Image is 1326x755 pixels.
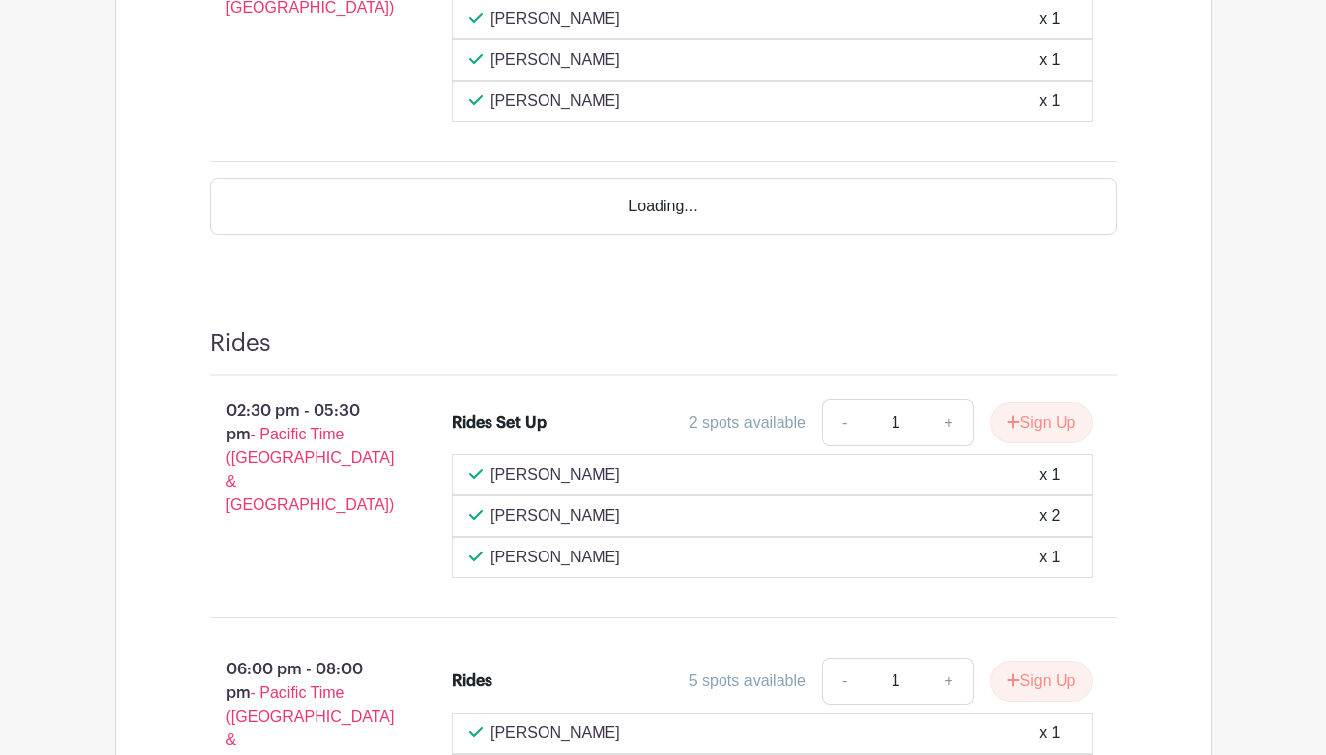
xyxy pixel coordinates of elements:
[990,402,1093,443] button: Sign Up
[490,7,620,30] p: [PERSON_NAME]
[210,329,271,358] h4: Rides
[226,426,395,513] span: - Pacific Time ([GEOGRAPHIC_DATA] & [GEOGRAPHIC_DATA])
[210,178,1117,235] div: Loading...
[490,546,620,569] p: [PERSON_NAME]
[822,658,867,705] a: -
[490,722,620,745] p: [PERSON_NAME]
[1039,48,1060,72] div: x 1
[1039,463,1060,487] div: x 1
[1039,546,1060,569] div: x 1
[689,411,806,435] div: 2 spots available
[179,391,422,525] p: 02:30 pm - 05:30 pm
[490,463,620,487] p: [PERSON_NAME]
[689,669,806,693] div: 5 spots available
[924,658,973,705] a: +
[452,411,547,435] div: Rides Set Up
[452,669,492,693] div: Rides
[490,48,620,72] p: [PERSON_NAME]
[1039,504,1060,528] div: x 2
[924,399,973,446] a: +
[1039,7,1060,30] div: x 1
[1039,89,1060,113] div: x 1
[1039,722,1060,745] div: x 1
[490,89,620,113] p: [PERSON_NAME]
[822,399,867,446] a: -
[990,661,1093,702] button: Sign Up
[490,504,620,528] p: [PERSON_NAME]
